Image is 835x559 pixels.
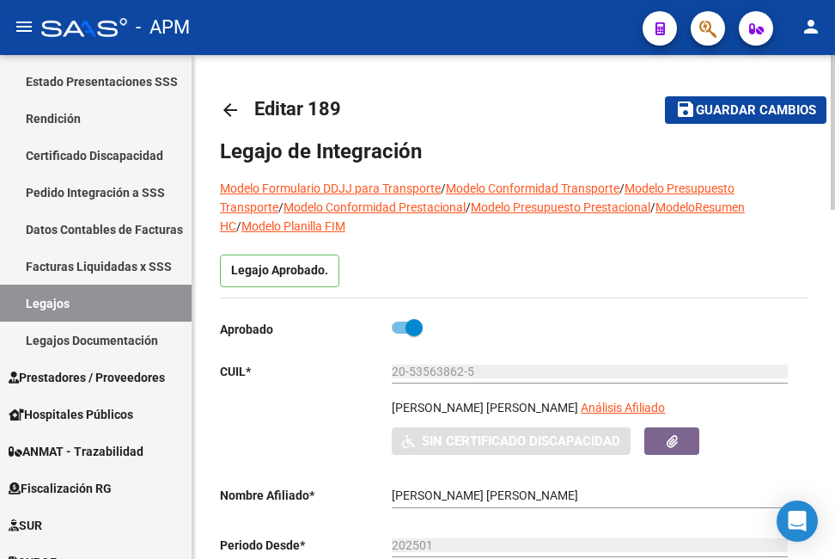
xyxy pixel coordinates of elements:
[220,138,808,165] h1: Legajo de Integración
[220,100,241,120] mat-icon: arrow_back
[446,181,619,195] a: Modelo Conformidad Transporte
[136,9,190,46] span: - APM
[777,501,818,542] div: Open Intercom Messenger
[241,219,345,233] a: Modelo Planilla FIM
[9,516,42,535] span: SUR
[392,398,578,417] p: [PERSON_NAME] [PERSON_NAME]
[14,16,34,37] mat-icon: menu
[283,200,466,214] a: Modelo Conformidad Prestacional
[220,362,392,381] p: CUIL
[220,181,441,195] a: Modelo Formulario DDJJ para Transporte
[9,405,133,424] span: Hospitales Públicos
[471,200,650,214] a: Modelo Presupuesto Prestacional
[254,98,341,120] span: Editar 189
[801,16,821,37] mat-icon: person
[665,96,826,123] button: Guardar cambios
[9,368,165,387] span: Prestadores / Proveedores
[220,255,339,287] p: Legajo Aprobado.
[220,320,392,339] p: Aprobado
[220,486,392,505] p: Nombre Afiliado
[9,442,143,461] span: ANMAT - Trazabilidad
[696,103,816,119] span: Guardar cambios
[581,401,665,415] span: Análisis Afiliado
[675,99,696,120] mat-icon: save
[392,427,631,454] button: Sin Certificado Discapacidad
[9,479,112,498] span: Fiscalización RG
[422,434,620,450] span: Sin Certificado Discapacidad
[220,536,392,555] p: Periodo Desde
